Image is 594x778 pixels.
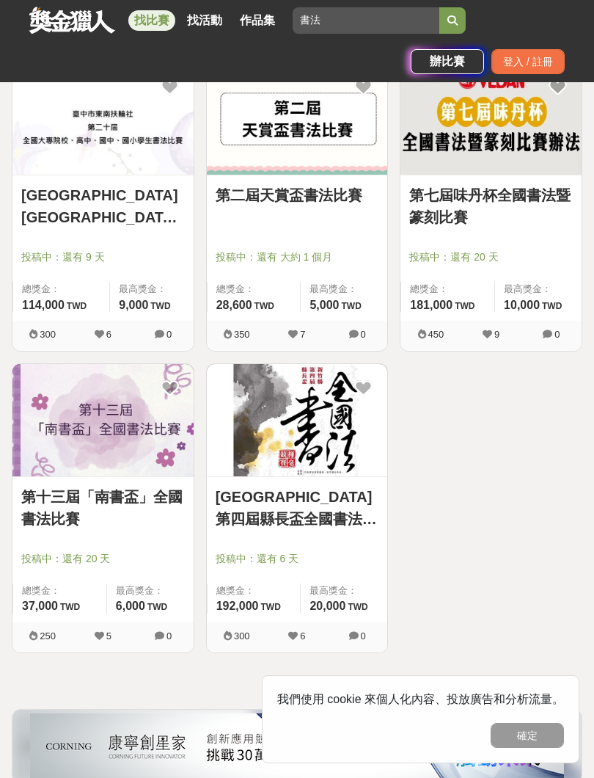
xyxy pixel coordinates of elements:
span: 37,000 [22,600,58,612]
span: 6 [106,329,111,340]
span: 9 [494,329,499,340]
span: 9,000 [119,299,148,311]
button: 確定 [491,723,564,748]
span: 350 [234,329,250,340]
span: 5,000 [309,299,339,311]
span: 投稿中：還有 20 天 [21,551,185,567]
img: Cover Image [207,63,388,175]
a: 辦比賽 [411,49,484,74]
span: 我們使用 cookie 來個人化內容、投放廣告和分析流量。 [277,693,564,705]
span: 300 [40,329,56,340]
span: 投稿中：還有 20 天 [409,250,573,265]
span: TWD [455,301,474,311]
span: 0 [361,630,366,641]
img: Cover Image [12,364,194,476]
img: Cover Image [207,364,388,476]
a: [GEOGRAPHIC_DATA][GEOGRAPHIC_DATA]第二十屆全國大專院校、高中、國中、國小學生書法比賽 [21,184,185,228]
span: 0 [554,329,560,340]
a: 第二屆天賞盃書法比賽 [216,184,379,206]
span: 總獎金： [22,282,100,297]
span: 450 [428,329,444,340]
span: 28,600 [216,299,252,311]
span: TWD [348,602,367,612]
span: 7 [300,329,305,340]
a: 作品集 [234,10,281,31]
span: 300 [234,630,250,641]
span: 最高獎金： [119,282,184,297]
span: 總獎金： [410,282,485,297]
span: 0 [166,329,172,340]
span: 20,000 [309,600,345,612]
span: 最高獎金： [116,583,185,598]
span: 投稿中：還有 大約 1 個月 [216,250,379,265]
img: Cover Image [12,63,194,175]
span: TWD [67,301,87,311]
span: 10,000 [504,299,540,311]
div: 登入 / 註冊 [491,49,565,74]
span: 6 [300,630,305,641]
span: 5 [106,630,111,641]
a: 找比賽 [128,10,175,31]
span: 最高獎金： [504,282,573,297]
span: TWD [261,602,281,612]
span: 總獎金： [216,282,292,297]
span: 總獎金： [22,583,98,598]
span: 0 [166,630,172,641]
a: 第十三屆「南書盃」全國書法比賽 [21,486,185,530]
span: 0 [361,329,366,340]
span: TWD [254,301,274,311]
a: Cover Image [207,364,388,476]
span: TWD [147,602,167,612]
span: 最高獎金： [309,583,378,598]
span: 投稿中：還有 6 天 [216,551,379,567]
span: 181,000 [410,299,452,311]
span: 114,000 [22,299,65,311]
span: 總獎金： [216,583,292,598]
img: Cover Image [400,63,582,175]
a: 第七屆味丹杯全國書法暨篆刻比賽 [409,184,573,228]
span: 投稿中：還有 9 天 [21,250,185,265]
span: 最高獎金： [309,282,378,297]
span: TWD [150,301,170,311]
span: 250 [40,630,56,641]
span: TWD [60,602,80,612]
span: 6,000 [116,600,145,612]
a: Cover Image [12,364,194,476]
span: 192,000 [216,600,259,612]
input: 2025「洗手新日常：全民 ALL IN」洗手歌全台徵選 [293,7,439,34]
span: TWD [542,301,562,311]
span: TWD [341,301,361,311]
a: 找活動 [181,10,228,31]
a: [GEOGRAPHIC_DATA]第四屆縣長盃全國書法揮毫競賽 [216,486,379,530]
